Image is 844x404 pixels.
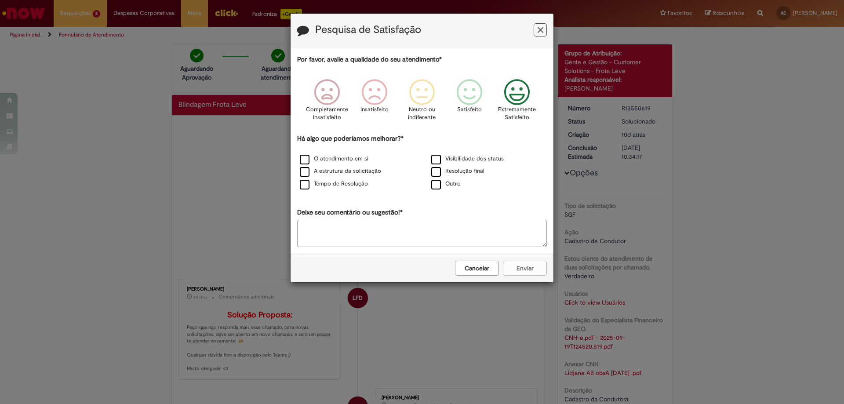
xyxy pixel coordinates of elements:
label: Tempo de Resolução [300,180,368,188]
label: Resolução final [431,167,484,175]
p: Neutro ou indiferente [406,106,438,122]
p: Extremamente Satisfeito [498,106,536,122]
div: Insatisfeito [352,73,397,133]
label: A estrutura da solicitação [300,167,381,175]
p: Insatisfeito [360,106,389,114]
label: O atendimento em si [300,155,368,163]
label: Por favor, avalie a qualidade do seu atendimento* [297,55,442,64]
label: Pesquisa de Satisfação [315,24,421,36]
p: Satisfeito [457,106,482,114]
label: Visibilidade dos status [431,155,504,163]
div: Há algo que poderíamos melhorar?* [297,134,547,191]
div: Extremamente Satisfeito [495,73,539,133]
label: Outro [431,180,461,188]
div: Completamente Insatisfeito [304,73,349,133]
div: Neutro ou indiferente [400,73,444,133]
div: Satisfeito [447,73,492,133]
button: Cancelar [455,261,499,276]
p: Completamente Insatisfeito [306,106,348,122]
label: Deixe seu comentário ou sugestão!* [297,208,403,217]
